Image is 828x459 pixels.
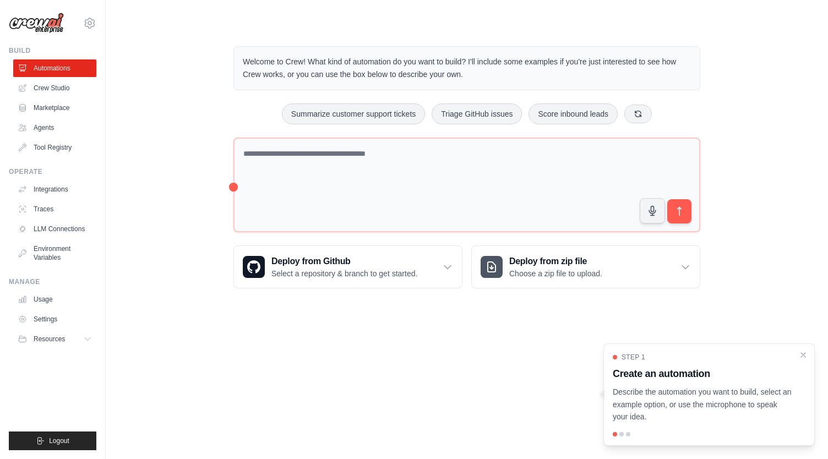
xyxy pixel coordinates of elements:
[799,351,808,359] button: Close walkthrough
[13,330,96,348] button: Resources
[13,220,96,238] a: LLM Connections
[13,119,96,136] a: Agents
[34,335,65,343] span: Resources
[13,99,96,117] a: Marketplace
[613,386,792,423] p: Describe the automation you want to build, select an example option, or use the microphone to spe...
[243,56,691,81] p: Welcome to Crew! What kind of automation do you want to build? I'll include some examples if you'...
[13,240,96,266] a: Environment Variables
[509,255,602,268] h3: Deploy from zip file
[613,366,792,381] h3: Create an automation
[271,268,417,279] p: Select a repository & branch to get started.
[271,255,417,268] h3: Deploy from Github
[529,103,618,124] button: Score inbound leads
[13,291,96,308] a: Usage
[49,436,69,445] span: Logout
[432,103,522,124] button: Triage GitHub issues
[9,431,96,450] button: Logout
[9,167,96,176] div: Operate
[282,103,425,124] button: Summarize customer support tickets
[9,13,64,34] img: Logo
[13,139,96,156] a: Tool Registry
[509,268,602,279] p: Choose a zip file to upload.
[13,310,96,328] a: Settings
[9,46,96,55] div: Build
[9,277,96,286] div: Manage
[13,181,96,198] a: Integrations
[622,353,645,362] span: Step 1
[13,200,96,218] a: Traces
[13,59,96,77] a: Automations
[13,79,96,97] a: Crew Studio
